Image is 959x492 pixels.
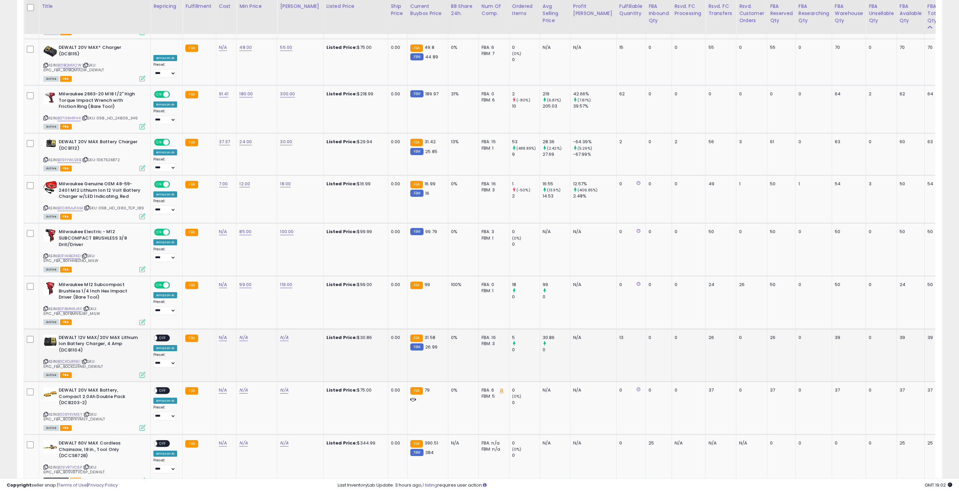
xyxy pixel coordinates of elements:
div: 31% [451,91,473,97]
span: FBA [60,319,72,325]
div: 2 [512,91,540,97]
div: 61 [770,139,790,145]
img: 41nRh20U3NL._SL40_.jpg [43,387,57,401]
div: 0 [770,91,790,97]
a: 48.00 [239,44,252,51]
small: FBA [410,282,423,289]
div: 50 [927,282,938,288]
div: 0 [869,44,891,51]
div: 0 [512,44,540,51]
div: 2 [512,193,540,199]
div: Amazon AI [153,101,177,108]
small: (6.81%) [547,97,561,103]
a: 37.37 [219,138,230,145]
span: | SKU: EPIC_FBA_B0FBMN6J8F_MILW [43,306,100,316]
div: BB Share 24h. [451,3,476,17]
div: 14.53 [543,193,570,199]
small: FBA [185,335,198,342]
div: 2 [869,91,891,97]
div: ASIN: [43,91,145,129]
div: 0.00 [391,229,402,235]
div: 70 [900,44,919,51]
a: 7.00 [219,181,228,187]
small: FBA [185,139,198,146]
div: 24 [900,282,919,288]
a: 12.00 [239,181,250,187]
div: 0% [451,44,473,51]
small: (0%) [512,51,522,56]
span: | SKU: 098_HD_1383_TCP_189 [84,205,144,211]
img: 21VkdDYAtFL._SL40_.jpg [43,91,57,105]
span: FBA [60,124,72,130]
b: Milwaukee 2663-20 M18 1/2" High Torque Impact Wrench with Friction Ring (Bare Tool) [59,91,141,112]
span: OFF [169,182,180,187]
div: FBM: 1 [482,145,504,151]
div: ASIN: [43,44,145,81]
span: 31.42 [425,138,436,145]
div: 0.00 [391,181,402,187]
div: 0 [619,181,640,187]
span: FBA [60,214,72,220]
span: | SKU: 1067524872 [82,157,120,163]
small: FBM [410,90,424,97]
b: Listed Price: [326,334,357,341]
b: DEWALT 20V MAX Battery Charger (DCB112) [59,139,141,153]
small: (488.89%) [516,146,536,151]
div: Amazon AI [153,239,177,245]
div: 26 [739,282,762,288]
small: (2.42%) [547,146,562,151]
div: Ordered Items [512,3,537,17]
div: 0 [648,44,666,51]
div: 55 [708,44,731,51]
div: 50 [927,229,938,235]
div: 2 [675,139,700,145]
div: 24 [708,282,731,288]
div: 56 [708,139,731,145]
div: 0.00 [391,44,402,51]
div: Preset: [153,300,177,315]
div: 0 [512,229,540,235]
span: OFF [169,92,180,97]
b: Listed Price: [326,138,357,145]
div: N/A [573,282,611,288]
div: 2.48% [573,193,616,199]
span: OFF [169,139,180,145]
span: All listings currently available for purchase on Amazon [43,267,59,272]
div: Preset: [153,109,177,124]
div: 0 [512,57,540,63]
div: 50 [770,229,790,235]
span: All listings currently available for purchase on Amazon [43,76,59,82]
div: FBA Unsellable Qty [869,3,894,24]
div: 49 [708,181,731,187]
a: N/A [280,440,288,447]
div: 64 [835,91,861,97]
div: 62 [900,91,919,97]
div: Current Buybox Price [410,3,445,17]
div: 0 [648,91,666,97]
div: FBM: 1 [482,288,504,294]
a: B0CKDJRN51 [57,359,80,364]
a: 100.00 [280,228,294,235]
a: 1 listing [422,482,437,488]
a: N/A [239,387,247,394]
div: 70 [835,44,861,51]
div: 64 [927,91,938,97]
b: DEWALT 20V MAX* Charger (DCB115) [59,44,141,59]
div: 63 [835,139,861,145]
div: $218.99 [326,91,383,97]
div: 0 [648,282,666,288]
div: Preset: [153,62,177,78]
b: DEWALT 12V MAX/20V MAX Lithium Ion Battery Charger, 4 Amp (DCB1104) [59,335,141,355]
div: 0 [512,294,540,300]
small: FBA [185,229,198,236]
a: 30.00 [280,138,292,145]
a: 300.00 [280,91,295,97]
div: 50 [900,229,919,235]
div: 0 [675,44,700,51]
b: Listed Price: [326,281,357,288]
a: N/A [280,387,288,394]
div: Amazon AI [153,55,177,61]
a: 18.00 [280,181,291,187]
div: 53 [512,139,540,145]
div: Amazon AI [153,149,177,155]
